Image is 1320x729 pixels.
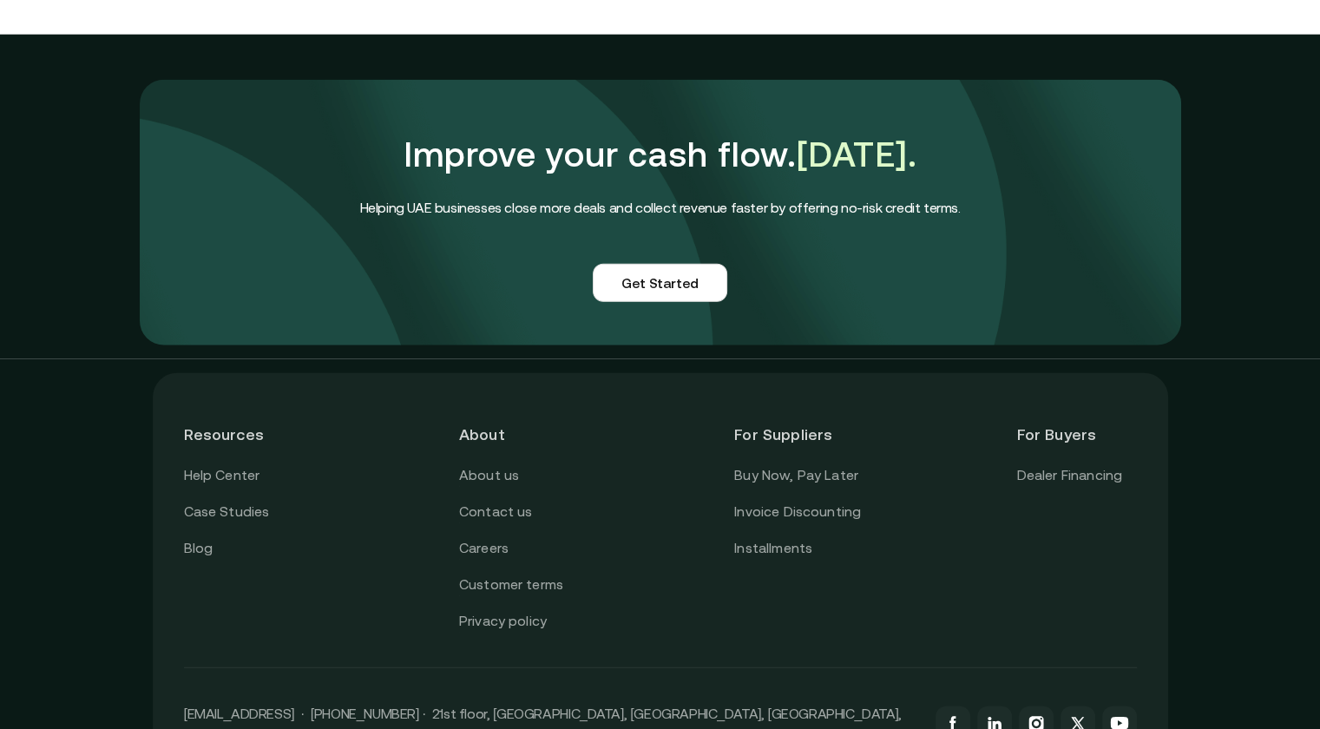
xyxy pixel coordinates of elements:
a: Dealer Financing [1016,464,1122,487]
a: Installments [734,537,812,560]
a: Blog [184,537,213,560]
h4: Helping UAE businesses close more deals and collect revenue faster by offering no-risk credit terms. [359,196,960,219]
a: Get Started [593,264,727,302]
span: [DATE]. [796,135,916,174]
a: Help Center [184,464,260,487]
a: About us [459,464,519,487]
h1: Improve your cash flow. [359,123,960,186]
header: Resources [184,404,304,464]
a: Invoice Discounting [734,501,861,523]
a: Privacy policy [459,610,547,633]
header: For Buyers [1016,404,1136,464]
header: For Suppliers [734,404,861,464]
a: Careers [459,537,509,560]
a: Case Studies [184,501,270,523]
img: comfi [140,80,1181,345]
a: Buy Now, Pay Later [734,464,858,487]
header: About [459,404,579,464]
a: Contact us [459,501,533,523]
a: Customer terms [459,574,563,596]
